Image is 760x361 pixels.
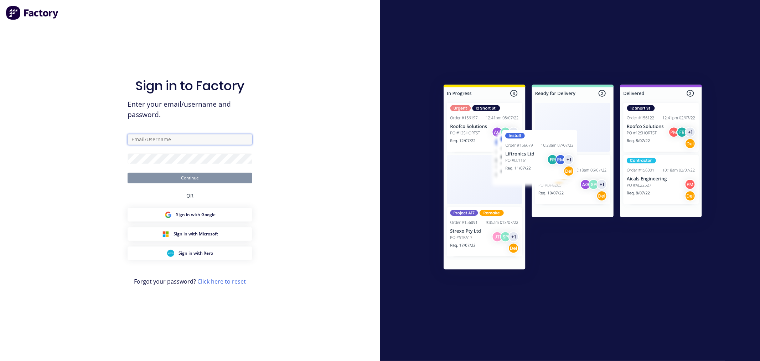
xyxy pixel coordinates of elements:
span: Sign in with Google [176,212,216,218]
img: Xero Sign in [167,250,174,257]
a: Click here to reset [197,278,246,285]
input: Email/Username [128,134,252,145]
span: Sign in with Microsoft [174,231,218,237]
h1: Sign in to Factory [135,78,244,93]
button: Xero Sign inSign in with Xero [128,246,252,260]
button: Microsoft Sign inSign in with Microsoft [128,227,252,241]
span: Sign in with Xero [179,250,213,256]
img: Sign in [428,70,718,286]
span: Enter your email/username and password. [128,99,252,120]
img: Microsoft Sign in [162,230,169,238]
button: Continue [128,173,252,183]
img: Factory [6,6,59,20]
img: Google Sign in [165,211,172,218]
div: OR [186,183,193,208]
span: Forgot your password? [134,277,246,286]
button: Google Sign inSign in with Google [128,208,252,222]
